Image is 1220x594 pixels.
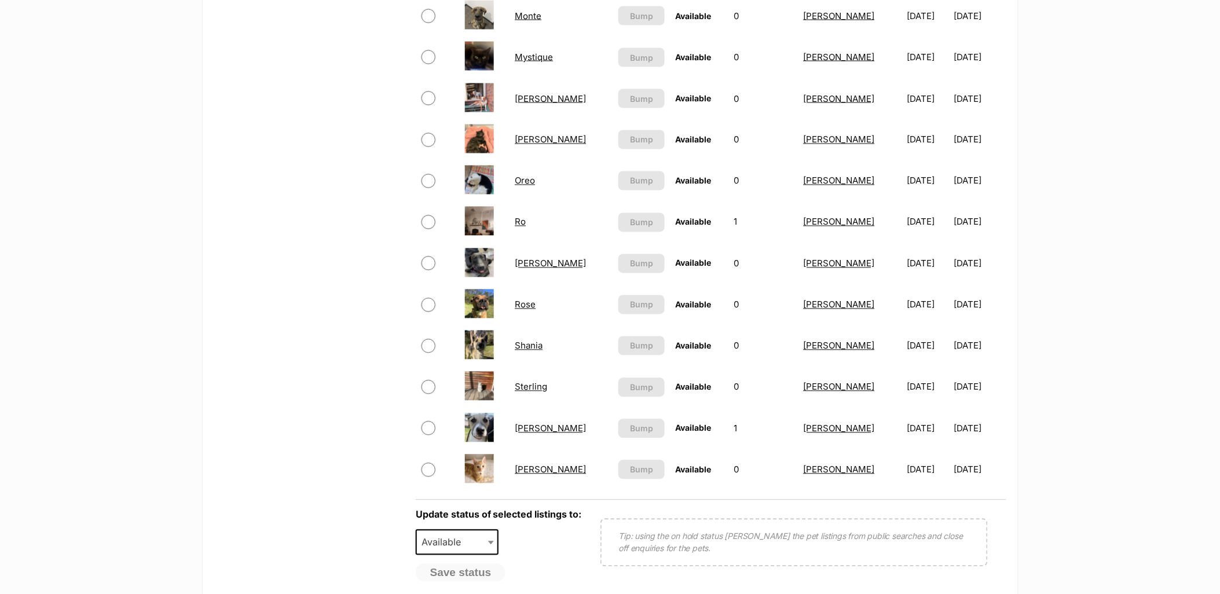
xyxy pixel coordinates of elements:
a: [PERSON_NAME] [515,423,586,434]
td: [DATE] [954,79,1005,119]
span: Bump [630,258,653,270]
td: 0 [729,367,797,407]
button: Bump [618,336,665,355]
td: 0 [729,326,797,366]
span: Available [675,300,711,310]
td: 1 [729,202,797,242]
button: Bump [618,130,665,149]
td: [DATE] [954,409,1005,449]
button: Bump [618,378,665,397]
td: 0 [729,161,797,201]
span: Bump [630,134,653,146]
button: Bump [618,48,665,67]
td: [DATE] [902,161,953,201]
td: [DATE] [954,326,1005,366]
td: 0 [729,120,797,160]
span: Available [675,93,711,103]
a: [PERSON_NAME] [804,382,875,393]
span: Available [675,423,711,433]
td: [DATE] [902,326,953,366]
a: [PERSON_NAME] [804,258,875,269]
span: Bump [630,340,653,352]
td: [DATE] [902,285,953,325]
a: [PERSON_NAME] [515,258,586,269]
span: Bump [630,93,653,105]
td: 0 [729,450,797,490]
td: 1 [729,409,797,449]
a: Rose [515,299,536,310]
td: [DATE] [902,244,953,284]
span: Available [675,258,711,268]
td: 0 [729,285,797,325]
span: Available [675,135,711,145]
a: Ro [515,217,526,228]
button: Bump [618,6,665,25]
button: Save status [416,564,506,582]
label: Update status of selected listings to: [416,509,582,520]
a: [PERSON_NAME] [515,464,586,475]
a: Sterling [515,382,547,393]
span: Available [675,176,711,186]
td: [DATE] [902,79,953,119]
td: [DATE] [902,409,953,449]
td: 0 [729,79,797,119]
td: [DATE] [954,244,1005,284]
button: Bump [618,171,665,190]
span: Available [675,52,711,62]
a: Oreo [515,175,535,186]
td: [DATE] [954,367,1005,407]
td: [DATE] [902,37,953,77]
td: [DATE] [902,450,953,490]
span: Available [675,382,711,392]
span: Bump [630,52,653,64]
a: [PERSON_NAME] [804,93,875,104]
a: [PERSON_NAME] [804,299,875,310]
td: [DATE] [954,202,1005,242]
a: Monte [515,10,541,21]
td: [DATE] [902,120,953,160]
a: [PERSON_NAME] [804,423,875,434]
td: [DATE] [954,285,1005,325]
button: Bump [618,460,665,479]
td: [DATE] [902,202,953,242]
a: [PERSON_NAME] [515,93,586,104]
a: [PERSON_NAME] [804,52,875,63]
span: Bump [630,423,653,435]
td: [DATE] [954,450,1005,490]
span: Available [675,465,711,475]
td: [DATE] [954,120,1005,160]
span: Bump [630,175,653,187]
a: Mystique [515,52,553,63]
span: Available [675,217,711,227]
a: [PERSON_NAME] [804,340,875,351]
a: [PERSON_NAME] [804,217,875,228]
button: Bump [618,254,665,273]
span: Bump [630,464,653,476]
span: Bump [630,10,653,22]
td: [DATE] [954,37,1005,77]
button: Bump [618,213,665,232]
p: Tip: using the on hold status [PERSON_NAME] the pet listings from public searches and close off e... [619,530,969,555]
button: Bump [618,295,665,314]
span: Bump [630,382,653,394]
a: [PERSON_NAME] [804,134,875,145]
td: 0 [729,37,797,77]
td: [DATE] [902,367,953,407]
td: [DATE] [954,161,1005,201]
a: [PERSON_NAME] [804,464,875,475]
td: 0 [729,244,797,284]
button: Bump [618,419,665,438]
a: [PERSON_NAME] [804,10,875,21]
a: [PERSON_NAME] [515,134,586,145]
span: Bump [630,299,653,311]
span: Available [675,11,711,21]
button: Bump [618,89,665,108]
span: Bump [630,217,653,229]
span: Available [675,341,711,351]
span: Available [417,534,472,551]
a: Shania [515,340,543,351]
a: [PERSON_NAME] [804,175,875,186]
span: Available [416,530,499,555]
